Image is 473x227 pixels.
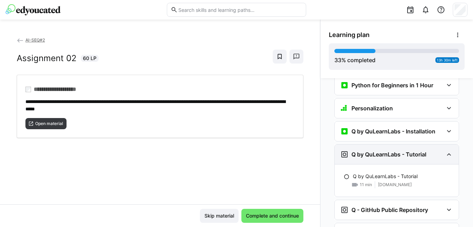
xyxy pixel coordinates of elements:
[351,206,428,213] h3: Q - GitHub Public Repository
[351,128,435,135] h3: Q by QuLearnLabs - Installation
[351,151,426,158] h3: Q by QuLearnLabs - Tutorial
[329,31,370,39] span: Learning plan
[203,212,235,219] span: Skip material
[83,55,96,62] span: 60 LP
[437,58,458,62] span: 13h 30m left
[17,53,77,64] h2: Assignment 02
[245,212,300,219] span: Complete and continue
[178,7,302,13] input: Search skills and learning paths…
[17,37,45,43] a: AI-SEQ#2
[200,209,239,223] button: Skip material
[353,173,418,180] p: Q by QuLearnLabs - Tutorial
[351,82,433,89] h3: Python for Beginners in 1 Hour
[241,209,303,223] button: Complete and continue
[334,57,341,64] span: 33
[378,182,412,188] span: [DOMAIN_NAME]
[334,56,375,64] div: % completed
[25,118,67,129] button: Open material
[34,121,64,126] span: Open material
[351,105,393,112] h3: Personalization
[360,182,372,188] span: 11 min
[25,37,45,43] span: AI-SEQ#2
